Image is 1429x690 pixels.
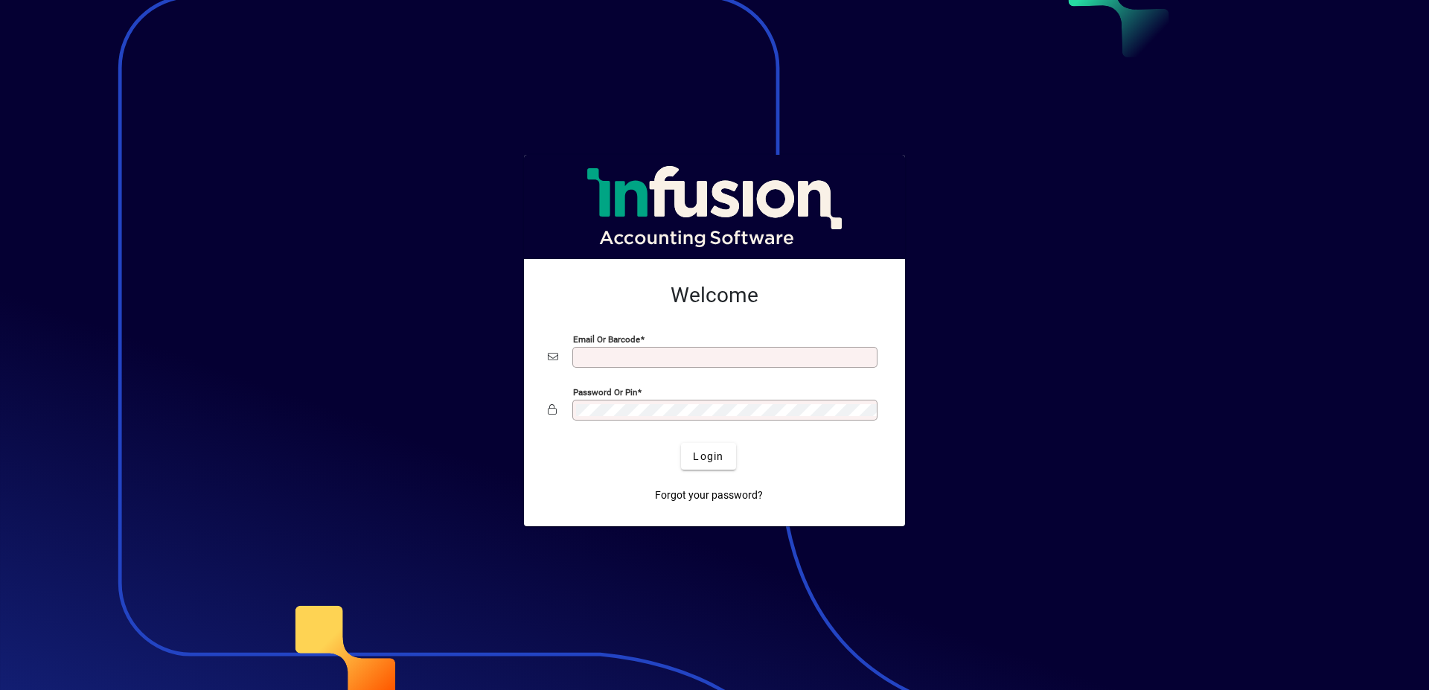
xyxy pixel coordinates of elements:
[681,443,735,470] button: Login
[548,283,881,308] h2: Welcome
[693,449,723,464] span: Login
[573,334,640,345] mat-label: Email or Barcode
[649,482,769,508] a: Forgot your password?
[573,387,637,397] mat-label: Password or Pin
[655,488,763,503] span: Forgot your password?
